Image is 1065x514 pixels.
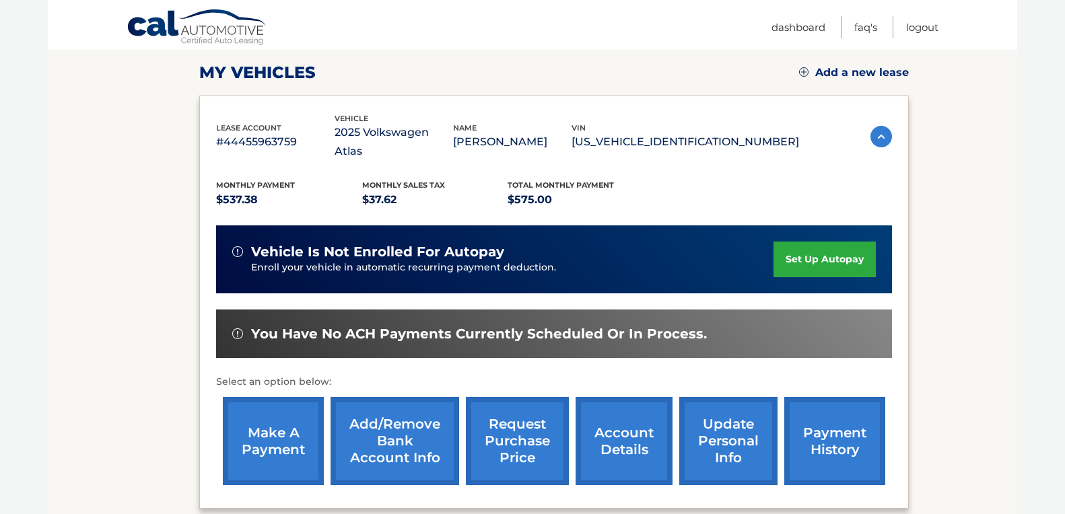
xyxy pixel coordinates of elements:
[127,9,268,48] a: Cal Automotive
[771,16,825,38] a: Dashboard
[251,244,504,260] span: vehicle is not enrolled for autopay
[216,374,892,390] p: Select an option below:
[199,63,316,83] h2: my vehicles
[508,180,614,190] span: Total Monthly Payment
[331,397,459,485] a: Add/Remove bank account info
[453,133,572,151] p: [PERSON_NAME]
[232,328,243,339] img: alert-white.svg
[216,190,362,209] p: $537.38
[466,397,569,485] a: request purchase price
[576,397,673,485] a: account details
[335,114,368,123] span: vehicle
[232,246,243,257] img: alert-white.svg
[251,260,774,275] p: Enroll your vehicle in automatic recurring payment deduction.
[216,123,281,133] span: lease account
[854,16,877,38] a: FAQ's
[799,67,809,77] img: add.svg
[870,126,892,147] img: accordion-active.svg
[362,180,445,190] span: Monthly sales Tax
[679,397,778,485] a: update personal info
[784,397,885,485] a: payment history
[223,397,324,485] a: make a payment
[362,190,508,209] p: $37.62
[216,180,295,190] span: Monthly Payment
[453,123,477,133] span: name
[774,242,876,277] a: set up autopay
[335,123,453,161] p: 2025 Volkswagen Atlas
[508,190,654,209] p: $575.00
[799,66,909,79] a: Add a new lease
[216,133,335,151] p: #44455963759
[906,16,938,38] a: Logout
[251,326,707,342] span: You have no ACH payments currently scheduled or in process.
[572,133,799,151] p: [US_VEHICLE_IDENTIFICATION_NUMBER]
[572,123,586,133] span: vin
